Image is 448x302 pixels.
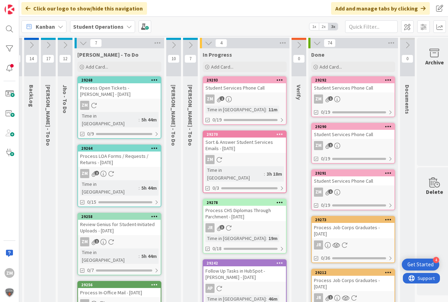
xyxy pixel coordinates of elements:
[309,23,319,30] span: 1x
[220,96,224,101] span: 1
[206,132,286,137] div: 29270
[265,170,284,178] div: 3h 18m
[205,223,215,232] div: JR
[139,252,140,260] span: :
[42,55,54,63] span: 17
[401,55,413,63] span: 0
[404,85,411,114] span: Documents
[324,39,336,47] span: 74
[203,199,286,206] div: 29278
[312,176,394,185] div: Student Services Phone Call
[407,261,434,268] div: Get Started
[331,2,430,15] div: Add and manage tabs by clicking
[78,152,161,167] div: Process LOA Forms / Requests / Returns - [DATE]
[312,276,394,291] div: Process Job Corps Graduates - [DATE]
[36,22,55,31] span: Kanban
[5,268,14,278] div: ZM
[312,188,394,197] div: ZM
[26,55,37,63] span: 14
[312,141,394,150] div: ZM
[168,55,180,63] span: 10
[205,106,266,113] div: Time in [GEOGRAPHIC_DATA]
[78,77,161,83] div: 29268
[312,124,394,130] div: 29290
[28,85,35,107] span: BackLog
[184,55,196,63] span: 7
[312,170,394,185] div: 29291Student Services Phone Call
[321,108,330,116] span: 0/19
[203,77,286,92] div: 29293Student Services Phone Call
[59,55,71,63] span: 12
[170,85,177,146] span: Eric - To Do
[81,214,161,219] div: 29258
[315,217,394,222] div: 29273
[264,170,265,178] span: :
[206,78,286,83] div: 29293
[5,5,14,14] img: Visit kanbanzone.com
[328,96,333,101] span: 1
[314,141,323,150] div: ZM
[312,170,394,176] div: 29291
[402,259,439,271] div: Open Get Started checklist, remaining modules: 4
[312,77,394,92] div: 29292Student Services Phone Call
[81,282,161,287] div: 29256
[205,234,266,242] div: Time in [GEOGRAPHIC_DATA]
[78,288,161,297] div: Process In-Office Mail - [DATE]
[266,106,267,113] span: :
[205,166,264,182] div: Time in [GEOGRAPHIC_DATA]
[203,138,286,153] div: Sort & Answer Student Services Emails - [DATE]
[312,240,394,250] div: JR
[80,112,139,127] div: Time in [GEOGRAPHIC_DATA]
[205,155,215,164] div: ZM
[315,171,394,176] div: 29291
[312,83,394,92] div: Student Services Phone Call
[80,101,89,110] div: ZM
[267,106,279,113] div: 11m
[345,20,398,33] input: Quick Filter...
[312,223,394,238] div: Process Job Corps Graduates - [DATE]
[187,85,194,146] span: Amanda - To Do
[328,295,333,300] span: 1
[78,101,161,110] div: ZM
[328,143,333,147] span: 1
[140,184,159,192] div: 5h 44m
[203,199,286,221] div: 29278Process CHS Diplomas Through Parchment - [DATE]
[78,213,161,220] div: 29258
[293,55,305,63] span: 0
[311,51,324,58] span: Done
[78,145,161,167] div: 29264Process LOA Forms / Requests / Returns - [DATE]
[312,269,394,291] div: 29212Process Job Corps Graduates - [DATE]
[426,188,443,196] div: Delete
[314,94,323,104] div: ZM
[321,155,330,162] span: 0/19
[328,189,333,194] span: 1
[267,234,279,242] div: 19m
[314,240,323,250] div: JR
[315,124,394,129] div: 29290
[320,64,342,70] span: Add Card...
[212,184,219,192] span: 0/3
[220,225,224,230] span: 3
[206,261,286,266] div: 29242
[203,83,286,92] div: Student Services Phone Call
[77,51,139,58] span: Zaida - To Do
[203,260,286,266] div: 29242
[78,282,161,288] div: 29256
[87,198,96,206] span: 0/15
[203,131,286,153] div: 29270Sort & Answer Student Services Emails - [DATE]
[78,145,161,152] div: 29264
[321,254,330,262] span: 0/36
[203,51,232,58] span: In Progress
[425,58,444,66] div: Archive
[203,223,286,232] div: JR
[81,78,161,83] div: 29268
[203,266,286,282] div: Follow Up Tasks in HubSpot - [PERSON_NAME] - [DATE]
[312,217,394,223] div: 29273
[78,237,161,246] div: ZM
[314,188,323,197] div: ZM
[203,155,286,164] div: ZM
[139,184,140,192] span: :
[312,269,394,276] div: 29212
[80,180,139,196] div: Time in [GEOGRAPHIC_DATA]
[139,116,140,124] span: :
